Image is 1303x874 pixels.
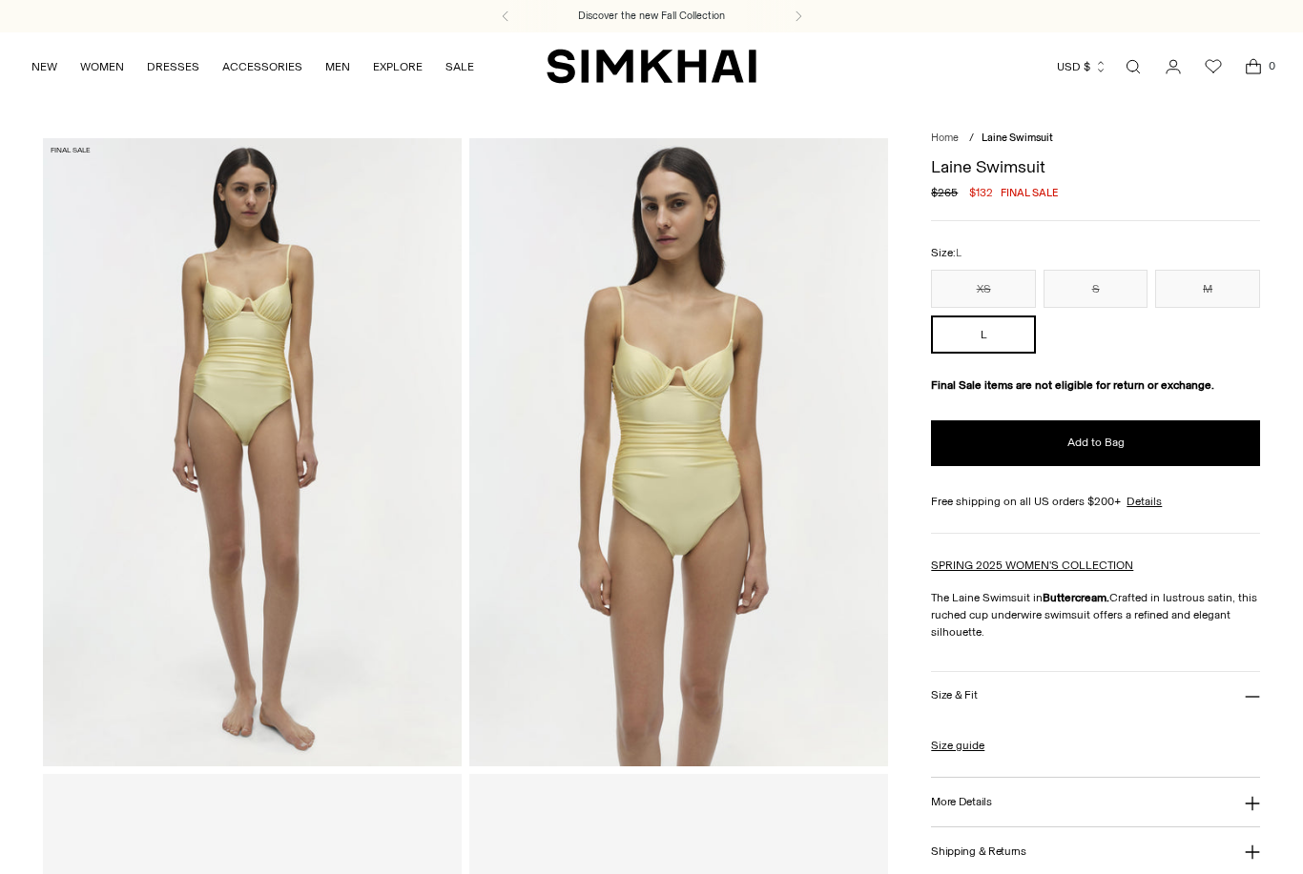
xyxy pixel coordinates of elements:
a: ACCESSORIES [222,46,302,88]
a: EXPLORE [373,46,423,88]
a: Home [931,132,959,144]
button: Add to Bag [931,420,1260,466]
a: Discover the new Fall Collection [578,9,725,24]
a: SPRING 2025 WOMEN'S COLLECTION [931,559,1133,572]
a: SIMKHAI [547,48,756,85]
a: Open search modal [1114,48,1152,86]
a: WOMEN [80,46,124,88]
div: Free shipping on all US orders $200+ [931,493,1260,510]
a: Size guide [931,737,984,754]
span: L [956,247,962,259]
h3: More Details [931,796,991,808]
a: DRESSES [147,46,199,88]
a: Details [1127,493,1162,510]
p: The Laine Swimsuit in Crafted in lustrous satin, this ruched cup underwire swimsuit offers a refi... [931,589,1260,640]
button: More Details [931,778,1260,826]
label: Size: [931,244,962,262]
a: MEN [325,46,350,88]
nav: breadcrumbs [931,131,1260,147]
h3: Shipping & Returns [931,845,1026,858]
img: Laine Swimsuit [43,138,462,766]
button: S [1044,270,1148,308]
div: / [969,131,974,147]
h3: Size & Fit [931,689,977,701]
button: Size & Fit [931,672,1260,721]
a: SALE [445,46,474,88]
button: USD $ [1057,46,1107,88]
h1: Laine Swimsuit [931,158,1260,175]
a: Wishlist [1194,48,1232,86]
span: $132 [969,184,993,201]
s: $265 [931,184,958,201]
span: Add to Bag [1067,435,1125,451]
span: Laine Swimsuit [982,132,1053,144]
img: Laine Swimsuit [469,138,888,766]
span: 0 [1263,57,1280,74]
a: Go to the account page [1154,48,1192,86]
button: M [1155,270,1260,308]
a: Open cart modal [1234,48,1272,86]
strong: Buttercream. [1043,591,1109,604]
a: NEW [31,46,57,88]
strong: Final Sale items are not eligible for return or exchange. [931,378,1214,392]
button: L [931,315,1036,354]
button: XS [931,270,1036,308]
